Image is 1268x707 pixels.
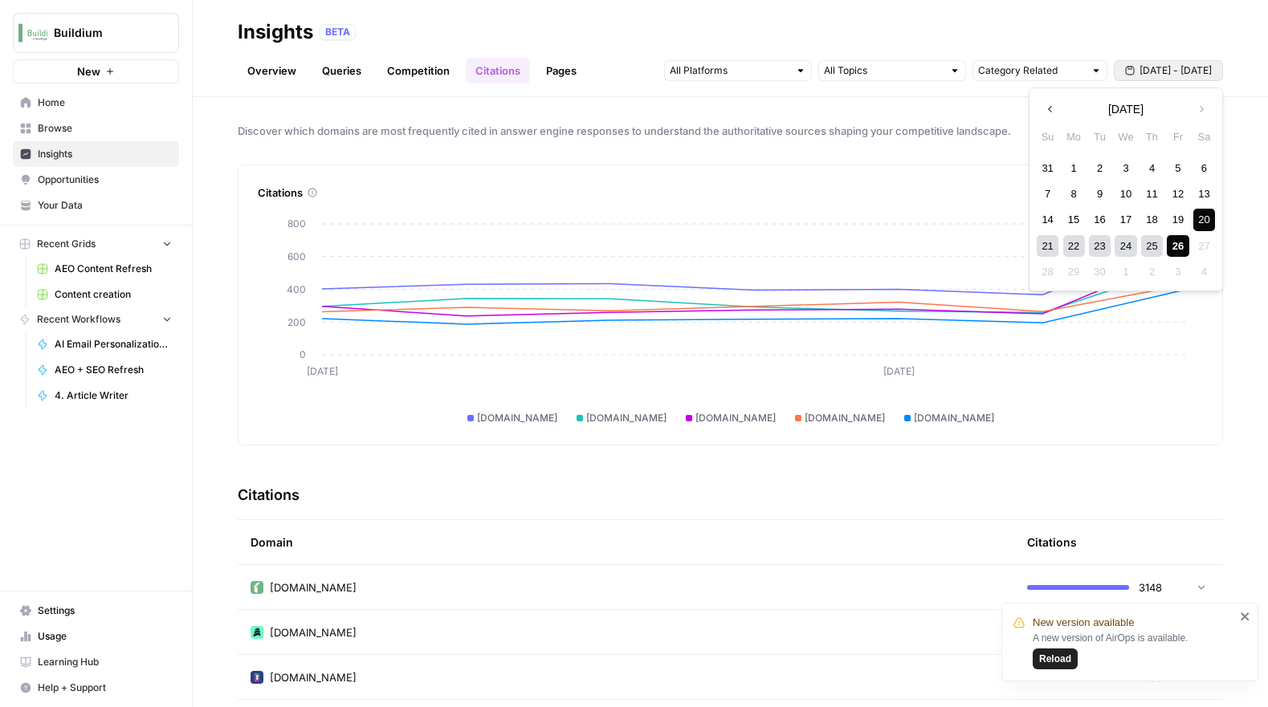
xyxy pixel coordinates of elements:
[270,624,357,640] span: [DOMAIN_NAME]
[13,624,179,649] a: Usage
[1033,648,1078,669] button: Reload
[30,383,179,408] a: 4. Article Writer
[1141,209,1163,230] div: Choose Thursday, September 18th, 2025
[270,579,357,595] span: [DOMAIN_NAME]
[1063,261,1085,282] div: Not available Monday, September 29th, 2025
[55,287,172,302] span: Content creation
[13,167,179,193] a: Opportunities
[238,123,1223,139] span: Discover which domains are most frequently cited in answer engine responses to understand the aut...
[1027,520,1077,564] div: Citations
[38,681,172,695] span: Help + Support
[55,337,172,351] span: AI Email Personalization + Buyer Summary2
[1115,209,1136,230] div: Choose Wednesday, September 17th, 2025
[13,307,179,331] button: Recent Workflows
[1193,183,1215,205] div: Choose Saturday, September 13th, 2025
[1167,209,1188,230] div: Choose Friday, September 19th, 2025
[13,675,179,701] button: Help + Support
[1167,235,1188,257] div: Choose Friday, September 26th, 2025
[1141,157,1163,179] div: Choose Thursday, September 4th, 2025
[477,411,557,425] span: [DOMAIN_NAME]
[1063,157,1085,179] div: Choose Monday, September 1st, 2025
[13,90,179,116] a: Home
[377,58,459,83] a: Competition
[38,655,172,669] span: Learning Hub
[1063,235,1085,257] div: Choose Monday, September 22nd, 2025
[1037,183,1058,205] div: Choose Sunday, September 7th, 2025
[238,19,313,45] div: Insights
[287,217,306,230] tspan: 800
[1167,157,1188,179] div: Choose Friday, September 5th, 2025
[30,331,179,357] a: AI Email Personalization + Buyer Summary2
[287,283,306,295] tspan: 400
[1089,235,1111,257] div: Choose Tuesday, September 23rd, 2025
[1193,261,1215,282] div: Not available Saturday, October 4th, 2025
[13,193,179,218] a: Your Data
[77,63,100,79] span: New
[38,198,172,213] span: Your Data
[13,59,179,83] button: New
[251,581,263,594] img: v3d0gf1r195jgbdj8f0jhmpvsfiu
[13,116,179,141] a: Browse
[1037,261,1058,282] div: Not available Sunday, September 28th, 2025
[238,484,300,506] h3: Citations
[1037,235,1058,257] div: Choose Sunday, September 21st, 2025
[1141,261,1163,282] div: Not available Thursday, October 2nd, 2025
[1141,183,1163,205] div: Choose Thursday, September 11th, 2025
[1115,261,1136,282] div: Not available Wednesday, October 1st, 2025
[13,598,179,624] a: Settings
[1240,610,1251,623] button: close
[30,256,179,282] a: AEO Content Refresh
[1089,126,1111,148] div: Tu
[670,63,789,79] input: All Platforms
[13,13,179,53] button: Workspace: Buildium
[1141,235,1163,257] div: Choose Thursday, September 25th, 2025
[1193,157,1215,179] div: Choose Saturday, September 6th, 2025
[1063,183,1085,205] div: Choose Monday, September 8th, 2025
[1089,209,1111,230] div: Choose Tuesday, September 16th, 2025
[38,603,172,618] span: Settings
[38,629,172,644] span: Usage
[1089,157,1111,179] div: Choose Tuesday, September 2nd, 2025
[1114,60,1223,81] button: [DATE] - [DATE]
[805,411,885,425] span: [DOMAIN_NAME]
[30,357,179,383] a: AEO + SEO Refresh
[13,232,179,256] button: Recent Grids
[586,411,667,425] span: [DOMAIN_NAME]
[55,388,172,403] span: 4. Article Writer
[55,363,172,377] span: AEO + SEO Refresh
[1037,157,1058,179] div: Choose Sunday, August 31st, 2025
[38,95,172,110] span: Home
[536,58,586,83] a: Pages
[1141,126,1163,148] div: Th
[1108,101,1144,117] span: [DATE]
[1167,261,1188,282] div: Not available Friday, October 3rd, 2025
[883,365,915,377] tspan: [DATE]
[1033,615,1134,631] span: New version available
[1167,183,1188,205] div: Choose Friday, September 12th, 2025
[37,312,120,327] span: Recent Workflows
[312,58,371,83] a: Queries
[1034,155,1217,285] div: month 2025-09
[13,141,179,167] a: Insights
[1115,126,1136,148] div: We
[1193,209,1215,230] div: Choose Saturday, September 20th, 2025
[287,316,306,328] tspan: 200
[13,649,179,675] a: Learning Hub
[287,250,306,262] tspan: 600
[307,365,338,377] tspan: [DATE]
[978,63,1084,79] input: Category Related
[466,58,530,83] a: Citations
[695,411,776,425] span: [DOMAIN_NAME]
[55,262,172,276] span: AEO Content Refresh
[251,671,263,684] img: fe3faw8jaht5xv2lrv8zgeseqims
[1193,235,1215,257] div: Not available Saturday, September 27th, 2025
[1063,126,1085,148] div: Mo
[1139,579,1162,595] span: 3148
[1033,631,1235,669] div: A new version of AirOps is available.
[320,24,356,40] div: BETA
[824,63,943,79] input: All Topics
[1193,126,1215,148] div: Sa
[914,411,994,425] span: [DOMAIN_NAME]
[270,669,357,685] span: [DOMAIN_NAME]
[1037,126,1058,148] div: Su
